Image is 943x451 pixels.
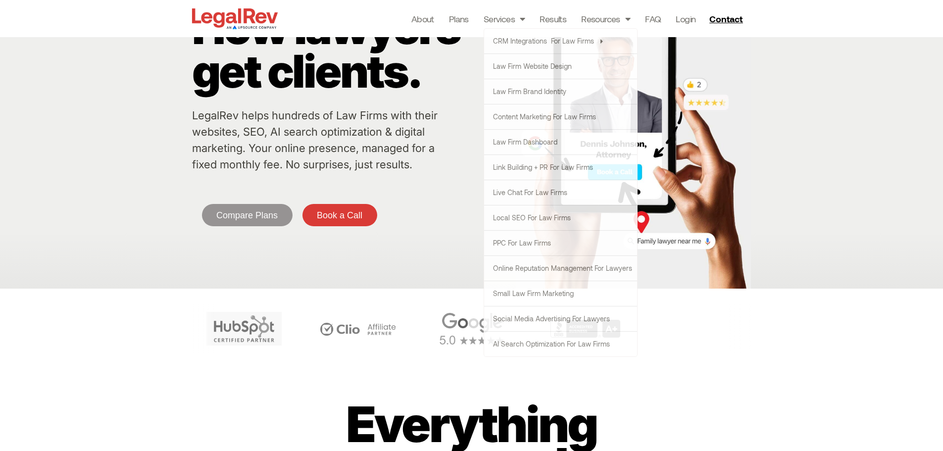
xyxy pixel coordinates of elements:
[484,205,637,230] a: Local SEO for Law Firms
[484,104,637,129] a: Content Marketing for Law Firms
[484,54,637,79] a: Law Firm Website Design
[484,79,637,104] a: Law Firm Brand Identity
[484,231,637,255] a: PPC for Law Firms
[484,155,637,180] a: Link Building + PR for Law Firms
[581,12,630,26] a: Resources
[484,12,525,26] a: Services
[216,211,278,220] span: Compare Plans
[303,303,412,354] div: 6 / 6
[645,303,754,354] div: 3 / 6
[417,303,526,354] div: 1 / 6
[484,306,637,331] a: Social Media Advertising for Lawyers
[190,303,754,354] div: Carousel
[484,28,638,357] ul: Services
[484,180,637,205] a: Live Chat for Law Firms
[202,204,293,226] a: Compare Plans
[484,29,637,53] a: CRM Integrations for Law Firms
[317,211,362,220] span: Book a Call
[645,12,661,26] a: FAQ
[411,12,696,26] nav: Menu
[192,109,438,171] a: LegalRev helps hundreds of Law Firms with their websites, SEO, AI search optimization & digital m...
[484,130,637,154] a: Law Firm Dashboard
[484,256,637,281] a: Online Reputation Management for Lawyers
[411,12,434,26] a: About
[484,281,637,306] a: Small Law Firm Marketing
[190,303,298,354] div: 5 / 6
[484,332,637,356] a: AI Search Optimization for Law Firms
[540,12,566,26] a: Results
[676,12,695,26] a: Login
[449,12,469,26] a: Plans
[705,11,749,27] a: Contact
[302,204,377,226] a: Book a Call
[709,14,743,23] span: Contact
[192,6,511,93] p: How lawyers get clients.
